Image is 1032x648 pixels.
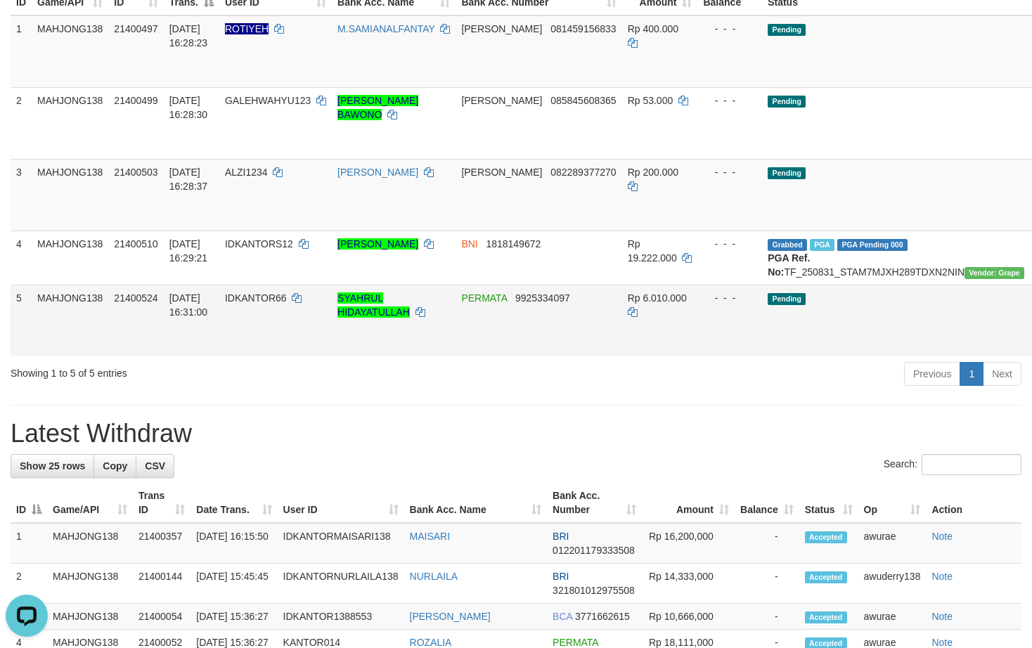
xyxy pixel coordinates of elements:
[553,585,635,596] span: Copy 321801012975508 to clipboard
[904,362,960,386] a: Previous
[642,483,735,523] th: Amount: activate to sort column ascending
[225,238,293,250] span: IDKANTORS12
[628,238,677,264] span: Rp 19.222.000
[32,231,108,285] td: MAHJONG138
[47,483,133,523] th: Game/API: activate to sort column ascending
[703,165,756,179] div: - - -
[983,362,1021,386] a: Next
[11,483,47,523] th: ID: activate to sort column descending
[47,523,133,564] td: MAHJONG138
[32,87,108,159] td: MAHJONG138
[703,22,756,36] div: - - -
[225,95,311,106] span: GALEHWAHYU123
[169,167,208,192] span: [DATE] 16:28:37
[133,604,191,630] td: 21400054
[931,571,953,582] a: Note
[768,24,806,36] span: Pending
[225,23,269,34] span: Nama rekening ada tanda titik/strip, harap diedit
[553,545,635,556] span: Copy 012201179333508 to clipboard
[404,483,548,523] th: Bank Acc. Name: activate to sort column ascending
[461,167,542,178] span: [PERSON_NAME]
[136,454,174,478] a: CSV
[515,292,570,304] span: Copy 9925334097 to clipboard
[169,95,208,120] span: [DATE] 16:28:30
[191,523,277,564] td: [DATE] 16:15:50
[337,23,434,34] a: M.SAMIANALFANTAY
[642,564,735,604] td: Rp 14,333,000
[20,460,85,472] span: Show 25 rows
[858,564,927,604] td: awuderry138
[11,420,1021,448] h1: Latest Withdraw
[32,15,108,88] td: MAHJONG138
[11,454,94,478] a: Show 25 rows
[337,292,410,318] a: SYAHRUL HIDAYATULLAH
[114,23,157,34] span: 21400497
[931,611,953,622] a: Note
[278,564,404,604] td: IDKANTORNURLAILA138
[191,483,277,523] th: Date Trans.: activate to sort column ascending
[553,611,572,622] span: BCA
[191,564,277,604] td: [DATE] 15:45:45
[884,454,1021,475] label: Search:
[735,523,799,564] td: -
[145,460,165,472] span: CSV
[799,483,858,523] th: Status: activate to sort column ascending
[547,483,642,523] th: Bank Acc. Number: activate to sort column ascending
[337,167,418,178] a: [PERSON_NAME]
[762,231,1030,285] td: TF_250831_STAM7MJXH289TDXN2NIN
[11,361,420,380] div: Showing 1 to 5 of 5 entries
[461,292,507,304] span: PERMATA
[735,564,799,604] td: -
[805,611,847,623] span: Accepted
[133,483,191,523] th: Trans ID: activate to sort column ascending
[931,531,953,542] a: Note
[703,291,756,305] div: - - -
[642,604,735,630] td: Rp 10,666,000
[278,604,404,630] td: IDKANTOR1388553
[169,23,208,48] span: [DATE] 16:28:23
[628,23,678,34] span: Rp 400.000
[11,523,47,564] td: 1
[858,483,927,523] th: Op: activate to sort column ascending
[11,159,32,231] td: 3
[703,237,756,251] div: - - -
[47,564,133,604] td: MAHJONG138
[410,611,491,622] a: [PERSON_NAME]
[114,292,157,304] span: 21400524
[628,167,678,178] span: Rp 200.000
[735,483,799,523] th: Balance: activate to sort column ascending
[810,239,834,251] span: Marked by awurae
[32,285,108,356] td: MAHJONG138
[410,637,452,648] a: ROZALIA
[32,159,108,231] td: MAHJONG138
[858,604,927,630] td: awurae
[931,637,953,648] a: Note
[735,604,799,630] td: -
[805,571,847,583] span: Accepted
[133,523,191,564] td: 21400357
[642,523,735,564] td: Rp 16,200,000
[461,238,477,250] span: BNI
[553,531,569,542] span: BRI
[768,239,807,251] span: Grabbed
[768,167,806,179] span: Pending
[114,167,157,178] span: 21400503
[926,483,1021,523] th: Action
[486,238,541,250] span: Copy 1818149672 to clipboard
[703,93,756,108] div: - - -
[114,95,157,106] span: 21400499
[550,167,616,178] span: Copy 082289377270 to clipboard
[837,239,908,251] span: PGA Pending
[11,231,32,285] td: 4
[461,95,542,106] span: [PERSON_NAME]
[553,571,569,582] span: BRI
[575,611,630,622] span: Copy 3771662615 to clipboard
[169,292,208,318] span: [DATE] 16:31:00
[191,604,277,630] td: [DATE] 15:36:27
[628,95,673,106] span: Rp 53.000
[805,531,847,543] span: Accepted
[553,637,598,648] span: PERMATA
[114,238,157,250] span: 21400510
[550,95,616,106] span: Copy 085845608365 to clipboard
[11,87,32,159] td: 2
